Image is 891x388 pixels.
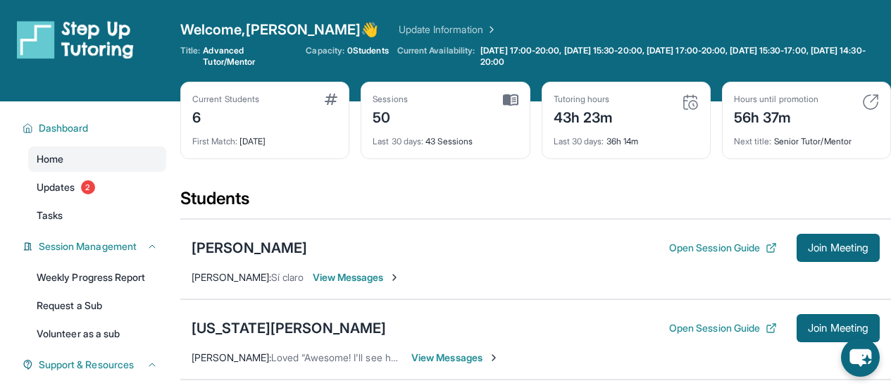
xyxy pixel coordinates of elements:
a: Weekly Progress Report [28,265,166,290]
span: Loved “Awesome! I'll see her later [DATE], thank you!” [271,351,510,363]
div: [PERSON_NAME] [192,238,307,258]
span: Last 30 days : [554,136,604,146]
img: card [862,94,879,111]
div: Tutoring hours [554,94,613,105]
img: logo [17,20,134,59]
div: 43h 23m [554,105,613,127]
span: [DATE] 17:00-20:00, [DATE] 15:30-20:00, [DATE] 17:00-20:00, [DATE] 15:30-17:00, [DATE] 14:30-20:00 [480,45,888,68]
span: Advanced Tutor/Mentor [203,45,297,68]
span: Current Availability: [397,45,475,68]
div: 36h 14m [554,127,699,147]
span: Welcome, [PERSON_NAME] 👋 [180,20,379,39]
div: Current Students [192,94,259,105]
button: chat-button [841,338,880,377]
a: Updates2 [28,175,166,200]
a: Tasks [28,203,166,228]
div: Sessions [373,94,408,105]
button: Join Meeting [797,314,880,342]
span: Tasks [37,208,63,223]
img: card [503,94,518,106]
span: 2 [81,180,95,194]
a: Volunteer as a sub [28,321,166,346]
div: Hours until promotion [734,94,818,105]
span: View Messages [313,270,401,284]
span: Next title : [734,136,772,146]
button: Support & Resources [33,358,158,372]
span: View Messages [411,351,499,365]
div: [DATE] [192,127,337,147]
button: Session Management [33,239,158,254]
span: Sí claro [271,271,304,283]
button: Dashboard [33,121,158,135]
button: Join Meeting [797,234,880,262]
span: 0 Students [347,45,389,56]
a: [DATE] 17:00-20:00, [DATE] 15:30-20:00, [DATE] 17:00-20:00, [DATE] 15:30-17:00, [DATE] 14:30-20:00 [478,45,891,68]
button: Open Session Guide [669,241,777,255]
div: [US_STATE][PERSON_NAME] [192,318,386,338]
span: Join Meeting [808,324,868,332]
span: Title: [180,45,200,68]
span: Support & Resources [39,358,134,372]
span: Dashboard [39,121,89,135]
a: Request a Sub [28,293,166,318]
img: Chevron Right [483,23,497,37]
span: [PERSON_NAME] : [192,271,271,283]
span: First Match : [192,136,237,146]
a: Home [28,146,166,172]
img: card [682,94,699,111]
span: Home [37,152,63,166]
button: Open Session Guide [669,321,777,335]
div: 50 [373,105,408,127]
span: Updates [37,180,75,194]
div: 56h 37m [734,105,818,127]
div: 6 [192,105,259,127]
div: 43 Sessions [373,127,518,147]
span: Last 30 days : [373,136,423,146]
span: [PERSON_NAME] : [192,351,271,363]
img: Chevron-Right [389,272,400,283]
div: Students [180,187,891,218]
span: Session Management [39,239,137,254]
img: Chevron-Right [488,352,499,363]
span: Capacity: [306,45,344,56]
a: Update Information [399,23,497,37]
span: Join Meeting [808,244,868,252]
div: Senior Tutor/Mentor [734,127,879,147]
img: card [325,94,337,105]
